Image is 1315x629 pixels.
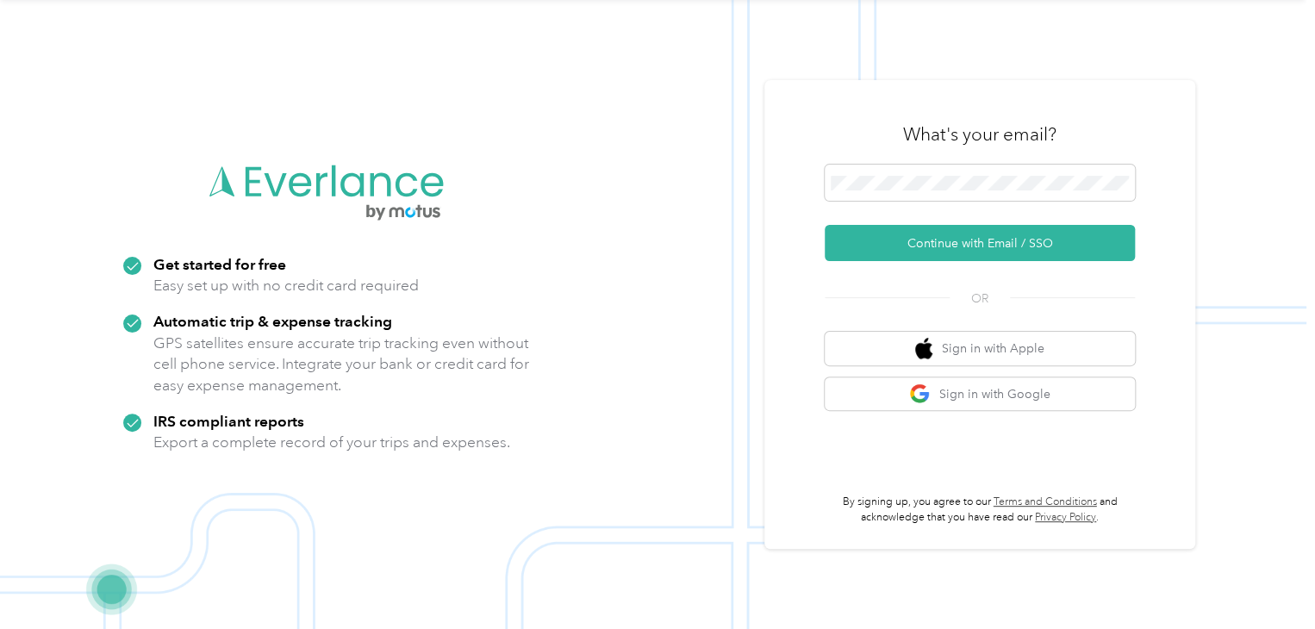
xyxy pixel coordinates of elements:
strong: Get started for free [153,255,286,273]
strong: Automatic trip & expense tracking [153,312,392,330]
span: OR [950,290,1010,308]
button: Continue with Email / SSO [825,225,1135,261]
a: Terms and Conditions [994,495,1097,508]
p: By signing up, you agree to our and acknowledge that you have read our . [825,495,1135,525]
p: GPS satellites ensure accurate trip tracking even without cell phone service. Integrate your bank... [153,333,530,396]
h3: What's your email? [903,122,1056,146]
button: google logoSign in with Google [825,377,1135,411]
p: Export a complete record of your trips and expenses. [153,432,510,453]
img: google logo [909,383,931,405]
a: Privacy Policy [1035,511,1096,524]
img: apple logo [915,338,932,359]
strong: IRS compliant reports [153,412,304,430]
p: Easy set up with no credit card required [153,275,419,296]
button: apple logoSign in with Apple [825,332,1135,365]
